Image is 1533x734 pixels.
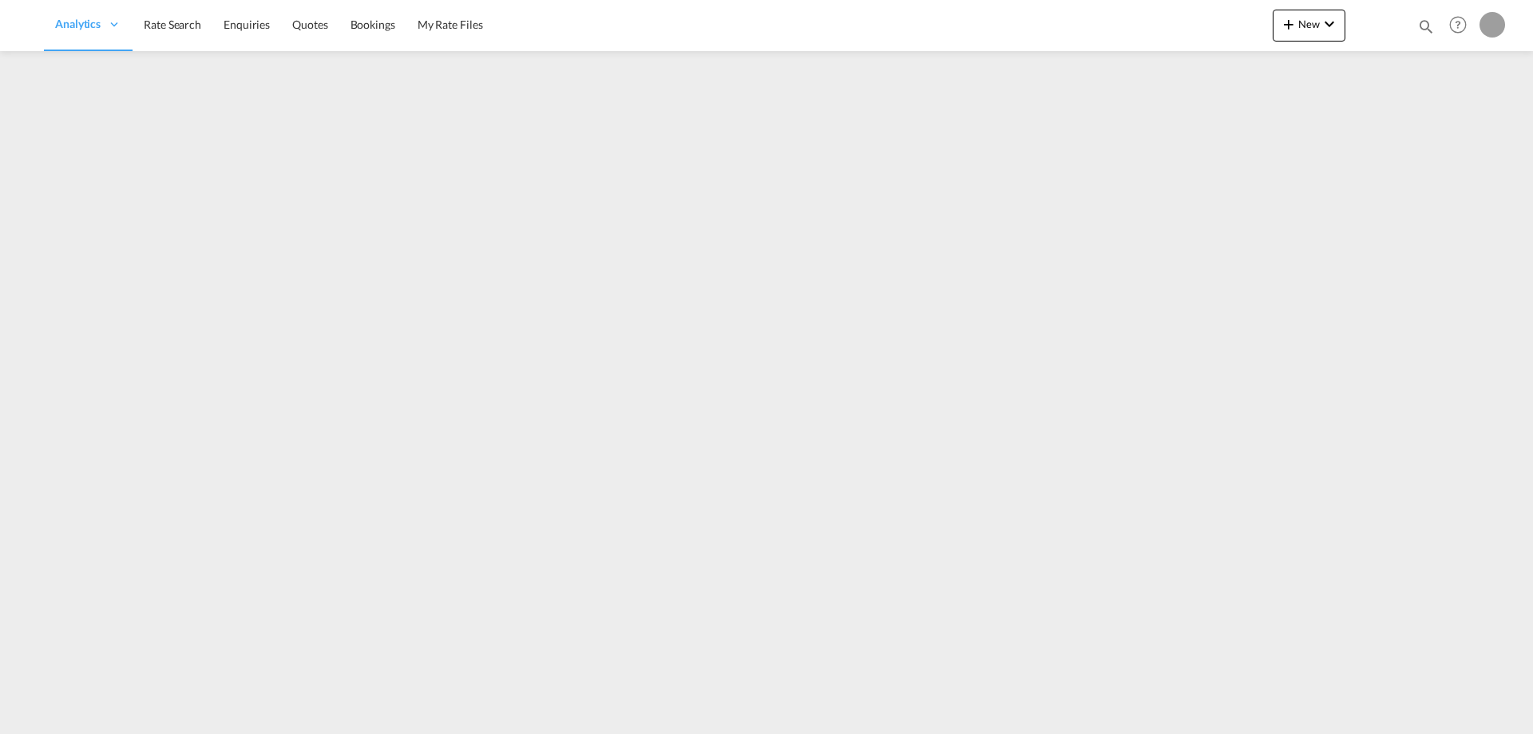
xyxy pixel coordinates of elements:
span: My Rate Files [418,18,483,31]
md-icon: icon-chevron-down [1320,14,1339,34]
span: Quotes [292,18,327,31]
span: New [1279,18,1339,30]
span: Analytics [55,16,101,32]
md-icon: icon-plus 400-fg [1279,14,1298,34]
button: icon-plus 400-fgNewicon-chevron-down [1273,10,1345,42]
div: Help [1444,11,1480,40]
span: Bookings [351,18,395,31]
span: Rate Search [144,18,201,31]
span: Help [1444,11,1472,38]
span: Enquiries [224,18,270,31]
div: icon-magnify [1417,18,1435,42]
md-icon: icon-magnify [1417,18,1435,35]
